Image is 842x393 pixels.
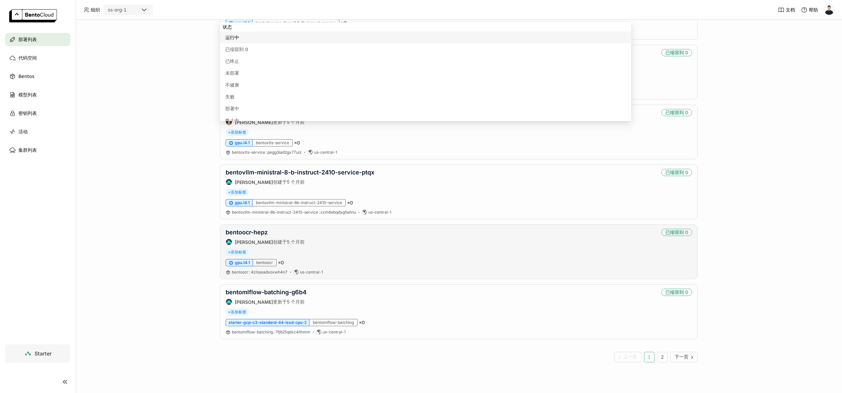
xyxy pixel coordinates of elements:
a: 文档 [778,7,795,13]
span: +添加标签 [226,249,249,256]
div: bentovllm-ministral-8b-instruct-2410-service [253,199,346,206]
span: × 0 [294,140,300,146]
span: 部署列表 [18,36,37,43]
span: 集群列表 [18,146,37,154]
span: 5 个月前 [287,119,305,125]
li: 状态 [220,22,631,32]
div: bentomlflow-batching [310,319,358,326]
div: 已缩容到 0 [661,109,692,116]
div: 已缩容到 0 [661,169,692,176]
ul: Menu [220,22,631,121]
span: 5 个月前 [287,179,305,185]
span: Bentos [18,72,34,80]
span: +添加标签 [226,129,249,136]
span: us-central-1 [368,210,391,215]
img: logo [9,9,57,22]
span: × 0 [278,260,284,266]
div: 帮助 [801,7,818,13]
a: bentomlflow-batching:7fj625qdxc4ilhmm [232,329,310,335]
span: 5 个月前 [287,239,305,245]
a: Bentos [5,70,70,83]
span: 代码空间 [18,54,37,62]
button: 下一页 [670,352,698,362]
span: 活动 [18,128,28,136]
span: +添加标签 [226,308,249,316]
div: bentoxtts-service [253,139,293,146]
a: bentomlflow-batching-g6b4 [226,289,307,296]
a: Starter [5,344,70,363]
span: × 0 [347,200,353,206]
a: 活动 [5,125,70,138]
img: Sean Sheng [226,119,232,125]
span: us-central-1 [314,150,337,155]
span: bentovllm-ministral-8b-instruct-2410-service xxm6ebqdygfselnu [232,210,356,215]
span: 帮助 [809,7,818,13]
span: 组织 [91,7,100,13]
a: 集群列表 [5,144,70,157]
a: bentovllm-ministral-8-b-instruct-2410-service-ptqx [226,169,374,176]
div: 已缩容到 0 [661,49,692,56]
div: 创建于 [226,179,374,185]
a: bentoocr:4zlsseadxoxwh4n7 [232,270,287,275]
input: Selected ss-org-1. [127,7,128,13]
strong: [PERSON_NAME] [235,119,273,125]
strong: [PERSON_NAME] [235,239,273,245]
img: Aaron Pham [226,239,232,245]
img: Aaron Pham [226,299,232,305]
span: 上一页 [623,354,637,360]
span: 5 个月前 [287,299,305,305]
img: 金洋 刘 [824,5,834,15]
div: 更新于 [226,299,307,305]
span: +添加标签 [226,189,249,196]
span: gpu.l4.1 [235,20,250,26]
a: bentovllm-ministral-8b-instruct-2410-service:xxm6ebqdygfselnu [232,210,356,215]
a: bentoxtts-service:pegg3iad2gx77uiz [232,150,302,155]
span: starter-gcp-c3-standard-44-lssd-cpu-2 [229,320,307,325]
div: 已缩容到 0 [661,289,692,296]
li: 已终止 [220,55,631,67]
span: 模型列表 [18,91,37,99]
li: 失败 [220,91,631,103]
a: 密钥列表 [5,107,70,120]
a: bentoocr-hepz [226,229,268,236]
span: 文档 [786,7,795,13]
span: us-central-1 [300,270,323,275]
div: 已缩容到 0 [661,229,692,236]
li: 不健康 [220,79,631,91]
div: ss-org-1 [108,7,127,13]
span: × 0 [341,20,347,26]
div: 创建于 [226,239,305,245]
span: : [319,210,320,215]
span: : [266,150,267,155]
span: : [274,329,275,334]
span: × 0 [359,320,365,326]
span: gpu.l4.1 [235,200,250,205]
img: Aaron Pham [226,179,232,185]
button: 上一页 [614,352,641,362]
span: bentoocr 4zlsseadxoxwh4n7 [232,270,287,275]
span: bentoxtts-service pegg3iad2gx77uiz [232,150,302,155]
button: 2 [657,352,668,362]
span: : [249,270,250,275]
div: 更新于 [226,119,305,125]
li: 未部署 [220,67,631,79]
span: gpu.l4.1 [235,140,250,145]
span: bentomlflow-batching 7fj625qdxc4ilhmm [232,329,310,334]
a: 代码空间 [5,51,70,65]
strong: [PERSON_NAME] [235,179,273,185]
span: 密钥列表 [18,109,37,117]
span: Starter [35,350,52,357]
div: bentoocr [253,259,277,266]
li: 已缩容到 0 [220,43,631,55]
li: 运行中 [220,32,631,43]
li: 部署中 [220,103,631,115]
span: 下一页 [675,354,688,360]
span: us-central-1 [323,329,346,335]
strong: [PERSON_NAME] [235,299,273,305]
button: 1 [644,352,655,362]
a: 模型列表 [5,88,70,101]
li: 终止中 [220,115,631,126]
span: gpu.t4.1 [235,260,250,265]
a: 部署列表 [5,33,70,46]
